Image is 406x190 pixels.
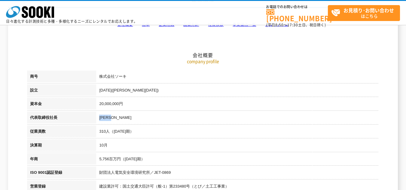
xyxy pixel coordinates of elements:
[96,84,379,98] td: [DATE]([PERSON_NAME][DATE])
[27,58,379,65] p: company profile
[287,22,298,28] span: 17:30
[27,84,96,98] th: 設立
[343,7,394,14] strong: お見積り･お問い合わせ
[96,153,379,167] td: 5,756百万円（[DATE]期）
[96,125,379,139] td: 310人（[DATE]期）
[27,167,96,180] th: ISO 9001認証登録
[96,112,379,125] td: [PERSON_NAME]
[27,153,96,167] th: 年商
[96,71,379,84] td: 株式会社ソーキ
[27,71,96,84] th: 商号
[96,167,379,180] td: 財団法人電気安全環境研究所／JET-0869
[266,9,328,22] a: [PHONE_NUMBER]
[266,22,326,28] span: (平日 ～ 土日、祝日除く)
[275,22,284,28] span: 8:50
[331,5,400,20] span: はこちら
[266,5,328,9] span: お電話でのお問い合わせは
[6,20,138,23] p: 日々進化する計測技術と多種・多様化するニーズにレンタルでお応えします。
[96,98,379,112] td: 20,000,000円
[328,5,400,21] a: お見積り･お問い合わせはこちら
[96,139,379,153] td: 10月
[27,139,96,153] th: 決算期
[27,98,96,112] th: 資本金
[27,125,96,139] th: 従業員数
[27,112,96,125] th: 代表取締役社長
